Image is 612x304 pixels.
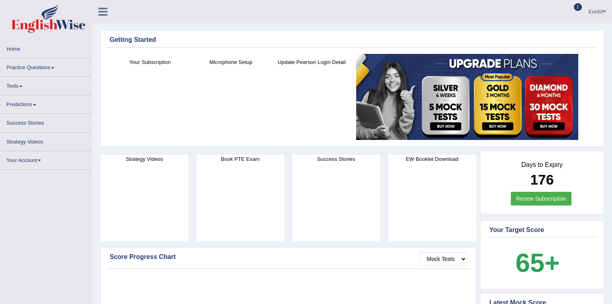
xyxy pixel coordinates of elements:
span: 1 [574,3,582,11]
h4: EW Booklet Download [388,155,476,163]
h4: Strategy Videos [100,155,188,163]
h4: Book PTE Exam [196,155,284,163]
a: Strategy Videos [0,133,92,148]
a: Success Stories [0,114,92,129]
h4: Days to Expiry [490,161,595,168]
div: Getting Started [110,35,595,45]
a: Home [0,40,92,55]
h4: Success Stories [292,155,380,163]
h4: Update Pearson Login Detail [275,58,348,66]
b: 65+ [516,248,560,277]
a: Predictions [0,95,92,111]
a: Your Account [0,151,92,167]
b: 176 [530,172,554,187]
a: Renew Subscription [511,192,571,205]
div: Your Target Score [490,225,595,235]
a: Practice Questions [0,58,92,74]
div: Score Progress Chart [110,252,467,262]
h4: Microphone Setup [194,58,267,66]
h4: Your Subscription [114,58,186,66]
a: Tests [0,77,92,92]
img: small5.jpg [356,54,578,140]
